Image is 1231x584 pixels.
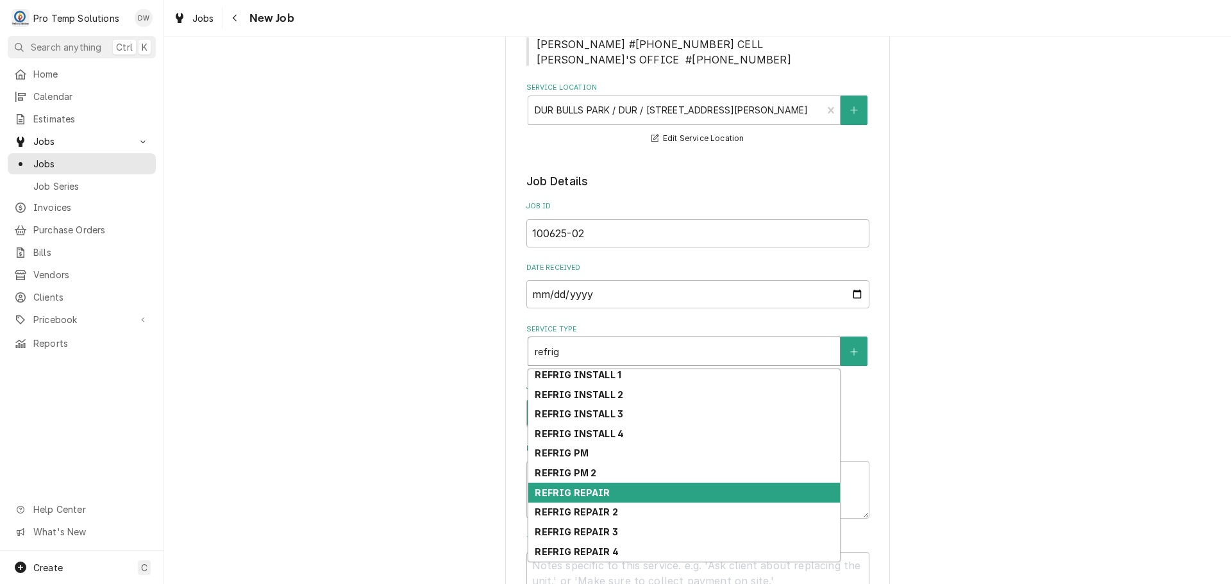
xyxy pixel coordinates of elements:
[535,428,624,439] strong: REFRIG INSTALL 4
[192,12,214,25] span: Jobs
[526,382,869,392] label: Job Type
[33,201,149,214] span: Invoices
[841,337,867,366] button: Create New Service
[850,347,858,356] svg: Create New Service
[535,369,621,380] strong: REFRIG INSTALL 1
[33,157,149,171] span: Jobs
[535,506,617,517] strong: REFRIG REPAIR 2
[135,9,153,27] div: DW
[8,333,156,354] a: Reports
[526,324,869,366] div: Service Type
[8,309,156,330] a: Go to Pricebook
[33,337,149,350] span: Reports
[33,223,149,237] span: Purchase Orders
[33,112,149,126] span: Estimates
[8,63,156,85] a: Home
[8,219,156,240] a: Purchase Orders
[526,83,869,93] label: Service Location
[526,263,869,273] label: Date Received
[526,280,869,308] input: yyyy-mm-dd
[526,24,869,67] div: Client Notes
[8,287,156,308] a: Clients
[33,90,149,103] span: Calendar
[526,444,869,454] label: Reason For Call
[142,40,147,54] span: K
[33,290,149,304] span: Clients
[649,131,746,147] button: Edit Service Location
[8,499,156,520] a: Go to Help Center
[33,12,119,25] div: Pro Temp Solutions
[33,246,149,259] span: Bills
[33,268,149,281] span: Vendors
[8,264,156,285] a: Vendors
[246,10,294,27] span: New Job
[526,201,869,212] label: Job ID
[535,546,618,557] strong: REFRIG REPAIR 4
[526,263,869,308] div: Date Received
[33,67,149,81] span: Home
[8,153,156,174] a: Jobs
[33,562,63,573] span: Create
[8,242,156,263] a: Bills
[8,131,156,152] a: Go to Jobs
[33,135,130,148] span: Jobs
[225,8,246,28] button: Navigate back
[535,408,623,419] strong: REFRIG INSTALL 3
[168,8,219,29] a: Jobs
[135,9,153,27] div: Dana Williams's Avatar
[526,382,869,428] div: Job Type
[12,9,29,27] div: P
[31,40,101,54] span: Search anything
[33,525,148,538] span: What's New
[12,9,29,27] div: Pro Temp Solutions's Avatar
[526,83,869,146] div: Service Location
[535,389,623,400] strong: REFRIG INSTALL 2
[8,197,156,218] a: Invoices
[33,313,130,326] span: Pricebook
[535,467,596,478] strong: REFRIG PM 2
[141,561,147,574] span: C
[526,535,869,545] label: Technician Instructions
[850,106,858,115] svg: Create New Location
[8,521,156,542] a: Go to What's New
[526,324,869,335] label: Service Type
[535,487,610,498] strong: REFRIG REPAIR
[526,201,869,247] div: Job ID
[8,86,156,107] a: Calendar
[526,444,869,519] div: Reason For Call
[526,37,869,67] span: Client Notes
[8,36,156,58] button: Search anythingCtrlK
[8,108,156,129] a: Estimates
[537,38,791,66] span: [PERSON_NAME] #[PHONE_NUMBER] CELL [PERSON_NAME]'S OFFICE #[PHONE_NUMBER]
[535,526,617,537] strong: REFRIG REPAIR 3
[116,40,133,54] span: Ctrl
[841,96,867,125] button: Create New Location
[33,503,148,516] span: Help Center
[33,179,149,193] span: Job Series
[8,176,156,197] a: Job Series
[535,447,588,458] strong: REFRIG PM
[526,173,869,190] legend: Job Details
